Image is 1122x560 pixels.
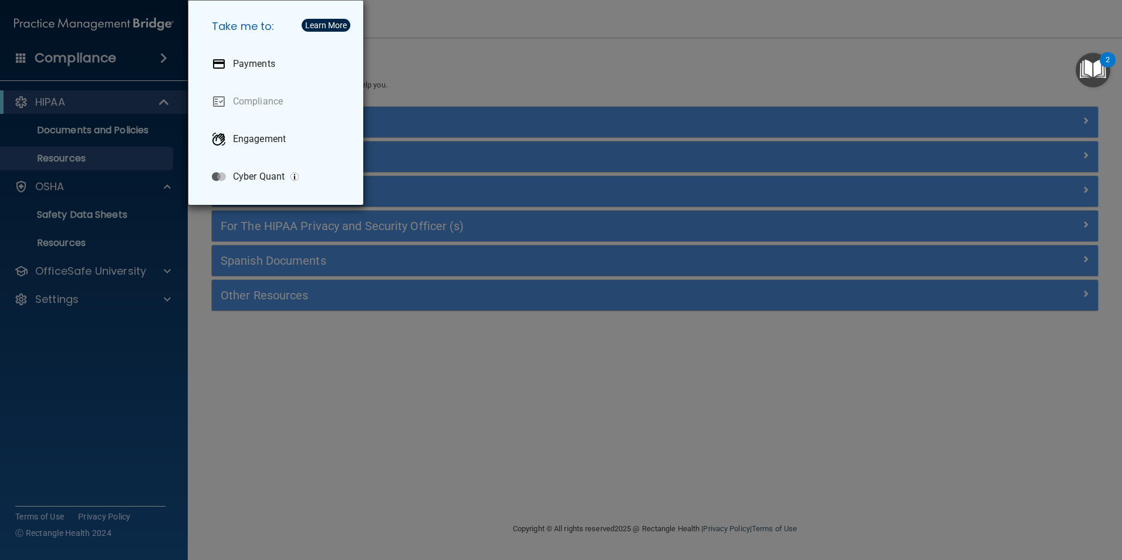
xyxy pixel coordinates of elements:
p: Payments [233,58,275,70]
p: Cyber Quant [233,171,285,183]
a: Payments [202,48,354,80]
a: Cyber Quant [202,160,354,193]
iframe: Drift Widget Chat Controller [919,477,1108,524]
p: Engagement [233,133,286,145]
a: Engagement [202,123,354,156]
button: Learn More [302,19,350,32]
a: Compliance [202,85,354,118]
div: Learn More [305,21,347,29]
h5: Take me to: [202,10,354,43]
div: 2 [1106,60,1110,75]
button: Open Resource Center, 2 new notifications [1076,53,1110,87]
